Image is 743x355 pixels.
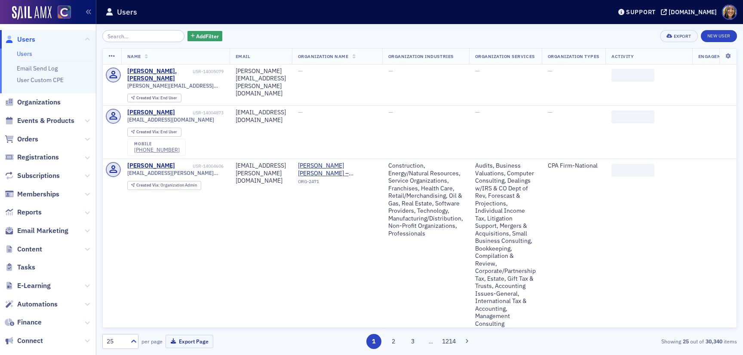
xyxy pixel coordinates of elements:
span: Subscriptions [17,171,60,181]
span: Activity [611,53,634,59]
a: Email Marketing [5,226,68,236]
span: Users [17,35,35,44]
div: End User [136,96,177,101]
span: Registrations [17,153,59,162]
span: Plante Moran – Denver [298,162,376,177]
strong: 30,340 [704,337,724,345]
div: ORG-2471 [298,179,376,187]
span: Organizations [17,98,61,107]
div: [PERSON_NAME].[PERSON_NAME] [127,67,191,83]
span: — [548,67,553,75]
a: Users [5,35,35,44]
span: Email Marketing [17,226,68,236]
span: Organization Types [548,53,599,59]
span: Organization Services [475,53,535,59]
button: [DOMAIN_NAME] [661,9,720,15]
strong: 25 [681,337,690,345]
span: Created Via : [136,129,160,135]
span: — [388,67,393,75]
a: E-Learning [5,281,51,291]
label: per page [141,337,163,345]
div: [EMAIL_ADDRESS][PERSON_NAME][DOMAIN_NAME] [236,162,286,185]
span: Content [17,245,42,254]
a: Finance [5,318,42,327]
div: [DOMAIN_NAME] [669,8,717,16]
a: Email Send Log [17,64,58,72]
span: Reports [17,208,42,217]
span: ‌ [611,164,654,177]
div: Audits, Business Valuations, Computer Consulting, Dealings w/IRS & CO Dept of Rev, Forescast & Pr... [475,162,536,327]
div: CPA Firm-National [548,162,599,170]
img: SailAMX [12,6,52,20]
span: ‌ [611,110,654,123]
span: … [425,337,437,345]
span: Connect [17,336,43,346]
div: USR-14004606 [176,163,224,169]
span: ‌ [611,69,654,82]
span: Profile [722,5,737,20]
div: Created Via: End User [127,94,181,103]
button: AddFilter [187,31,223,42]
div: Created Via: End User [127,128,181,137]
a: Subscriptions [5,171,60,181]
a: Users [17,50,32,58]
span: Organization Industries [388,53,454,59]
div: USR-14005079 [193,69,224,74]
span: — [298,108,303,116]
div: Export [674,34,691,39]
button: 1214 [442,334,457,349]
div: 25 [107,337,126,346]
a: Connect [5,336,43,346]
span: — [475,108,480,116]
button: Export Page [166,335,213,348]
a: Reports [5,208,42,217]
input: Search… [102,30,184,42]
div: [PERSON_NAME] [127,109,175,116]
a: Organizations [5,98,61,107]
span: Add Filter [196,32,219,40]
a: Memberships [5,190,59,199]
a: Orders [5,135,38,144]
a: User Custom CPE [17,76,64,84]
span: Finance [17,318,42,327]
a: View Homepage [52,6,71,20]
a: [PERSON_NAME] [127,162,175,170]
a: Registrations [5,153,59,162]
a: Automations [5,300,58,309]
button: 1 [366,334,381,349]
span: — [388,108,393,116]
button: 3 [405,334,421,349]
a: [PERSON_NAME] [PERSON_NAME] – [GEOGRAPHIC_DATA] [298,162,376,177]
span: E-Learning [17,281,51,291]
span: Created Via : [136,182,160,188]
span: Tasks [17,263,35,272]
button: Export [660,30,697,42]
img: SailAMX [58,6,71,19]
div: End User [136,130,177,135]
div: [EMAIL_ADDRESS][DOMAIN_NAME] [236,109,286,124]
span: — [298,67,303,75]
span: Organization Name [298,53,349,59]
a: New User [701,30,737,42]
span: Memberships [17,190,59,199]
span: Events & Products [17,116,74,125]
button: 2 [386,334,401,349]
h1: Users [117,7,137,17]
span: [EMAIL_ADDRESS][PERSON_NAME][DOMAIN_NAME] [127,170,224,176]
a: Events & Products [5,116,74,125]
a: [PHONE_NUMBER] [134,147,180,153]
a: Content [5,245,42,254]
div: Support [626,8,656,16]
div: Construction, Energy/Natural Resources, Service Organizations, Franchises, Health Care, Retail/Me... [388,162,463,237]
div: Organization Admin [136,183,197,188]
span: — [548,108,553,116]
span: Orders [17,135,38,144]
span: Automations [17,300,58,309]
span: Created Via : [136,95,160,101]
div: mobile [134,141,180,147]
div: USR-14004873 [176,110,224,116]
span: [EMAIL_ADDRESS][DOMAIN_NAME] [127,116,214,123]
